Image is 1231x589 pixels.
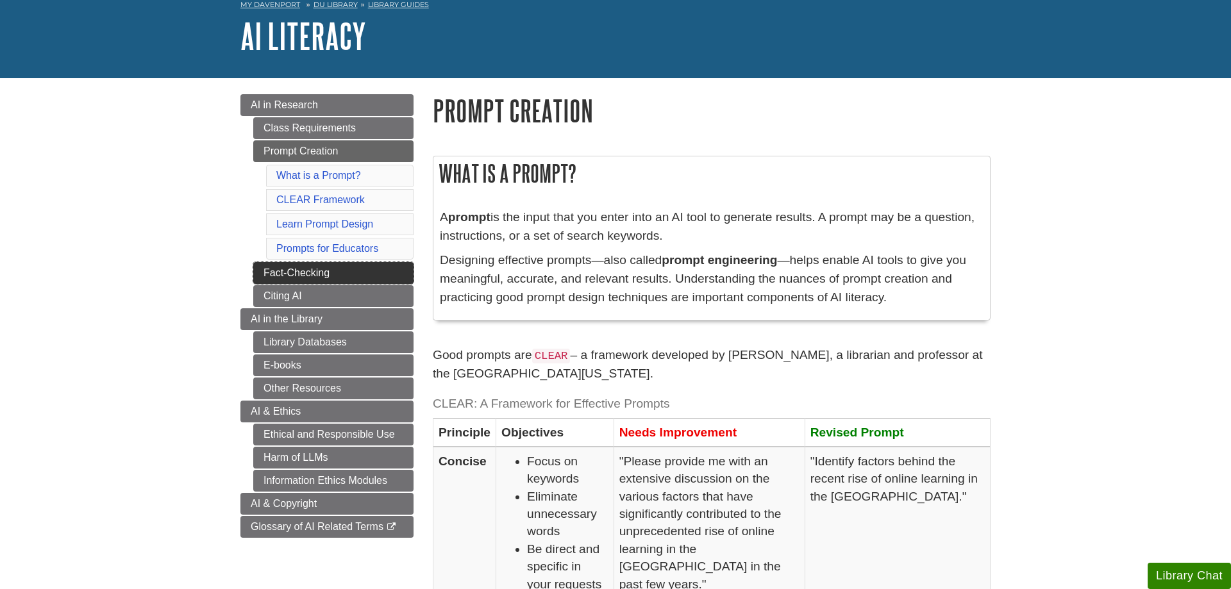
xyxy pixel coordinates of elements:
li: Eliminate unnecessary words [527,488,608,540]
p: Good prompts are – a framework developed by [PERSON_NAME], a librarian and professor at the [GEOG... [433,346,991,383]
a: Prompt Creation [253,140,414,162]
a: Library Databases [253,331,414,353]
p: A is the input that you enter into an AI tool to generate results. A prompt may be a question, in... [440,208,984,245]
a: CLEAR Framework [276,194,365,205]
th: Objectives [496,419,614,447]
span: AI in the Library [251,313,322,324]
span: Needs Improvement [619,426,737,439]
span: AI in Research [251,99,318,110]
h2: What is a Prompt? [433,156,990,190]
p: Designing effective prompts—also called —helps enable AI tools to give you meaningful, accurate, ... [440,251,984,306]
a: E-books [253,354,414,376]
strong: Concise [439,454,487,468]
a: Glossary of AI Related Terms [240,516,414,538]
a: Learn Prompt Design [276,219,373,229]
a: What is a Prompt? [276,170,361,181]
a: Other Resources [253,377,414,399]
h1: Prompt Creation [433,94,991,127]
span: AI & Ethics [251,406,301,417]
a: AI & Ethics [240,401,414,422]
caption: CLEAR: A Framework for Effective Prompts [433,390,991,419]
strong: prompt [448,210,490,224]
a: Prompts for Educators [276,243,378,254]
i: This link opens in a new window [386,523,397,531]
span: Revised Prompt [810,426,904,439]
a: Fact-Checking [253,262,414,284]
button: Library Chat [1148,563,1231,589]
strong: prompt engineering [662,253,777,267]
a: Citing AI [253,285,414,307]
code: CLEAR [532,349,571,363]
a: AI Literacy [240,16,366,56]
div: Guide Page Menu [240,94,414,538]
a: AI in the Library [240,308,414,330]
th: Principle [433,419,496,447]
a: Information Ethics Modules [253,470,414,492]
a: Class Requirements [253,117,414,139]
li: Focus on keywords [527,452,608,488]
a: AI in Research [240,94,414,116]
a: AI & Copyright [240,493,414,515]
a: Ethical and Responsible Use [253,424,414,445]
span: Glossary of AI Related Terms [251,521,383,532]
span: AI & Copyright [251,498,317,509]
a: Harm of LLMs [253,447,414,469]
